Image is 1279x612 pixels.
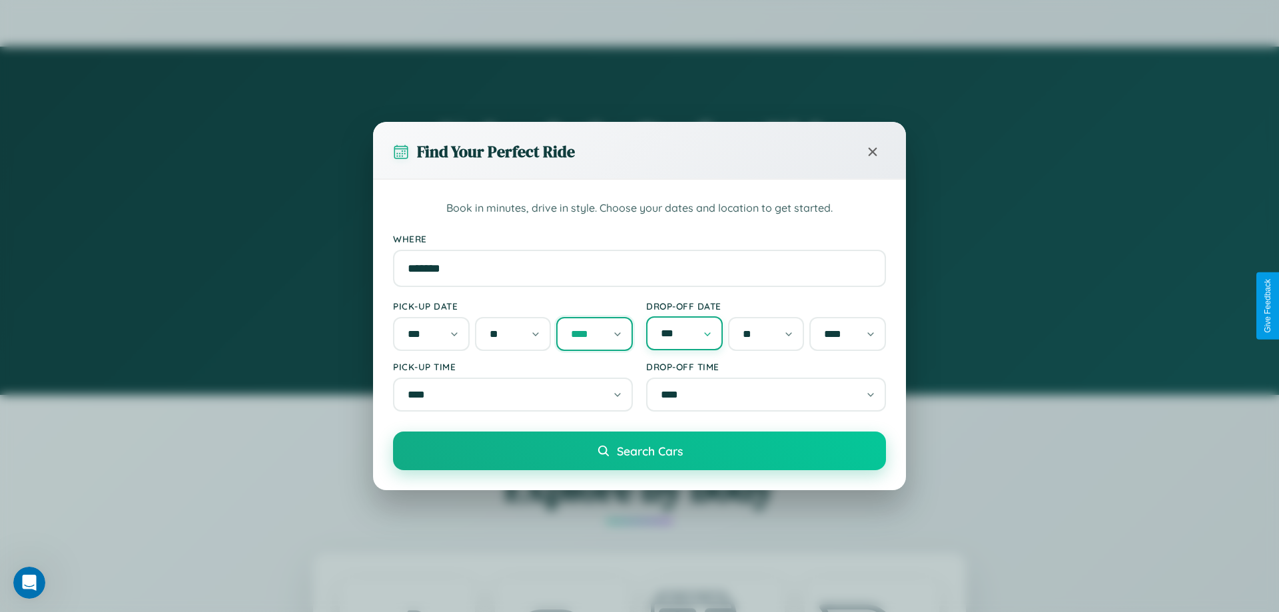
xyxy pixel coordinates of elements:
h3: Find Your Perfect Ride [417,141,575,162]
label: Pick-up Time [393,361,633,372]
label: Pick-up Date [393,300,633,312]
label: Drop-off Time [646,361,886,372]
label: Drop-off Date [646,300,886,312]
button: Search Cars [393,432,886,470]
span: Search Cars [617,444,683,458]
label: Where [393,233,886,244]
p: Book in minutes, drive in style. Choose your dates and location to get started. [393,200,886,217]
